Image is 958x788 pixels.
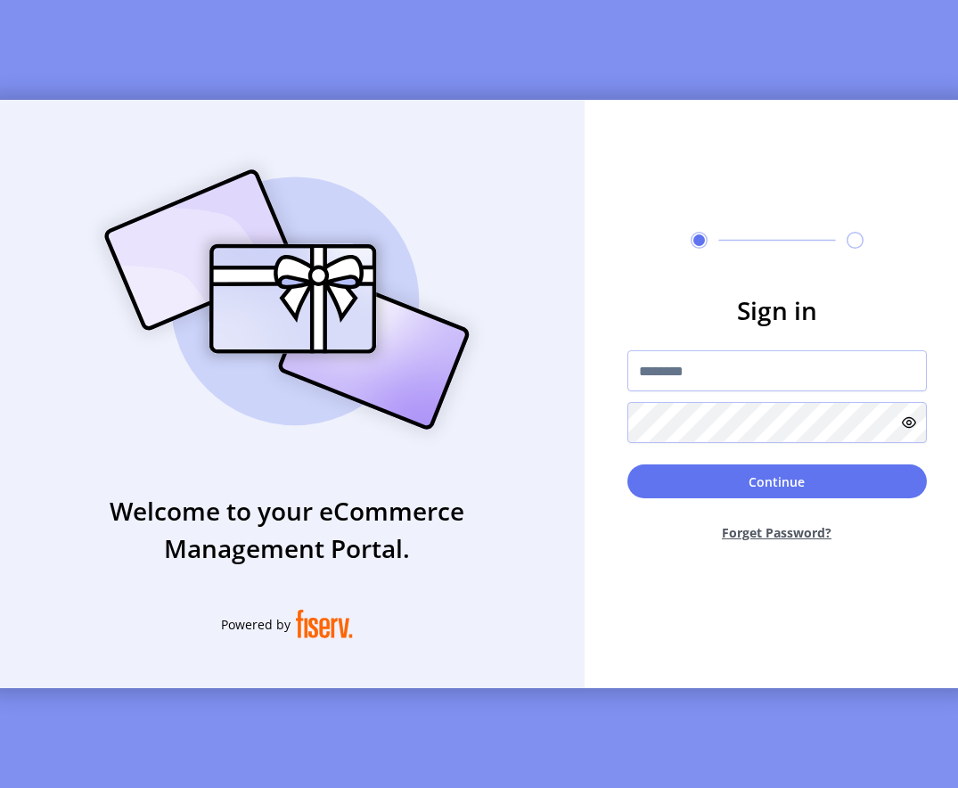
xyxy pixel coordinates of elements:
h3: Sign in [627,291,927,329]
button: Forget Password? [627,509,927,556]
img: card_Illustration.svg [78,150,496,449]
span: Powered by [221,615,291,634]
button: Continue [627,464,927,498]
